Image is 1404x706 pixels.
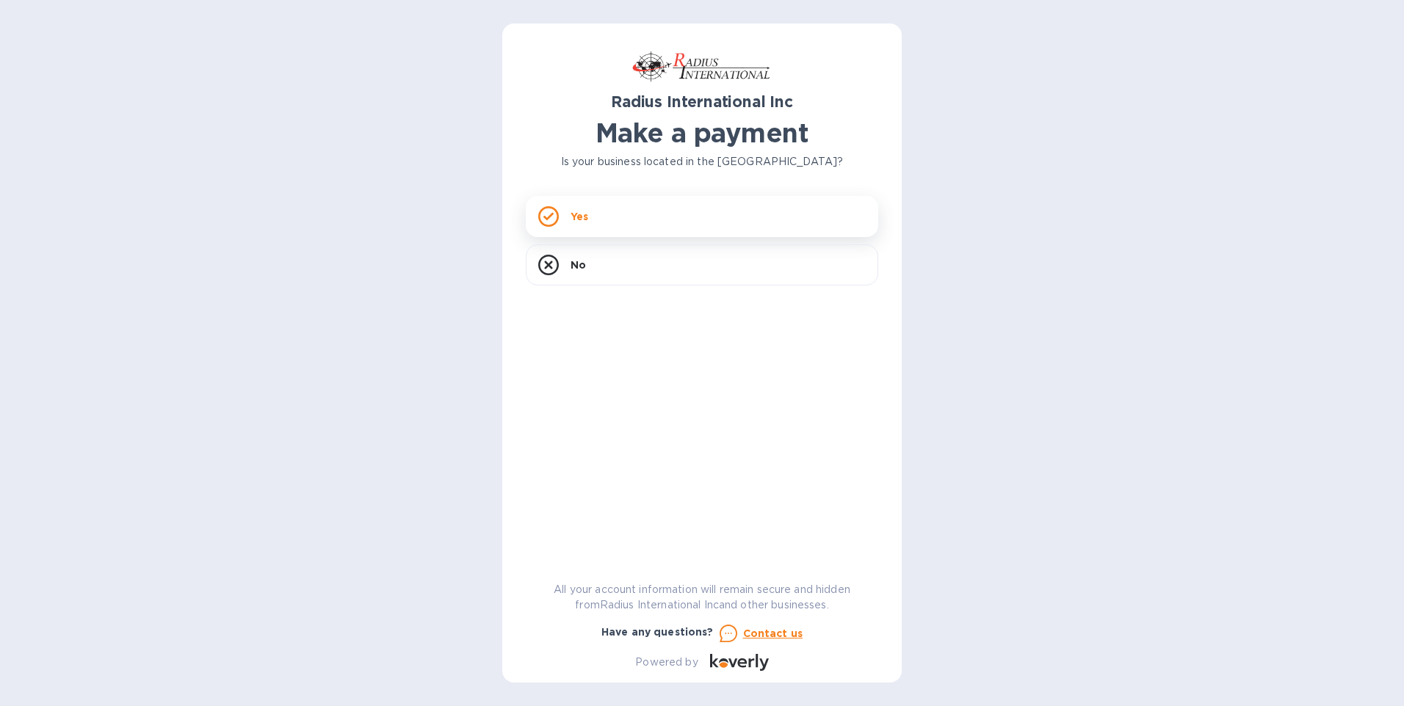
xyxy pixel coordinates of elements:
p: Is your business located in the [GEOGRAPHIC_DATA]? [526,154,878,170]
b: Radius International Inc [611,92,793,111]
u: Contact us [743,627,803,639]
p: Powered by [635,655,698,670]
p: Yes [571,209,588,224]
b: Have any questions? [601,626,714,638]
h1: Make a payment [526,117,878,148]
p: No [571,258,586,272]
p: All your account information will remain secure and hidden from Radius International Inc and othe... [526,582,878,613]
